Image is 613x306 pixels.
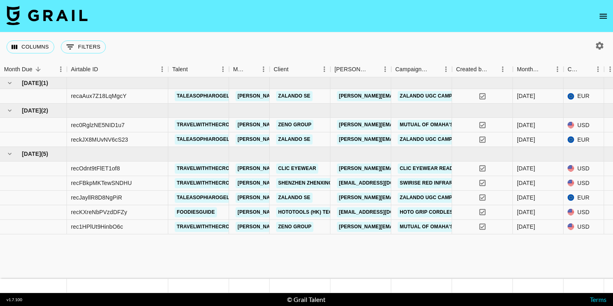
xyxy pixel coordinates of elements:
[172,62,188,77] div: Talent
[337,207,428,217] a: [EMAIL_ADDRESS][DOMAIN_NAME]
[41,106,48,115] span: ( 2 )
[590,295,607,303] a: Terms
[22,150,41,158] span: [DATE]
[564,176,604,191] div: USD
[452,62,513,77] div: Created by Grail Team
[236,207,368,217] a: [PERSON_NAME][EMAIL_ADDRESS][DOMAIN_NAME]
[517,62,540,77] div: Month Due
[398,193,466,203] a: Zalando UGC Campaign
[236,120,368,130] a: [PERSON_NAME][EMAIL_ADDRESS][DOMAIN_NAME]
[156,63,168,75] button: Menu
[398,134,466,144] a: Zalando UGC Campaign
[175,120,240,130] a: travelwiththecrows
[276,164,318,174] a: CliC Eyewear
[236,178,368,188] a: [PERSON_NAME][EMAIL_ADDRESS][DOMAIN_NAME]
[175,164,240,174] a: travelwiththecrows
[175,178,240,188] a: travelwiththecrows
[71,121,125,129] div: rec0RglzNE5NID1u7
[564,132,604,147] div: EUR
[564,220,604,234] div: USD
[513,62,564,77] div: Month Due
[32,64,44,75] button: Sort
[517,179,535,187] div: Sep '25
[175,134,231,144] a: taleasophiarogel
[517,136,535,144] div: Oct '25
[564,62,604,77] div: Currency
[517,208,535,216] div: Sep '25
[564,205,604,220] div: USD
[581,64,592,75] button: Sort
[289,64,300,75] button: Sort
[564,89,604,104] div: EUR
[440,63,452,75] button: Menu
[188,64,199,75] button: Sort
[22,79,41,87] span: [DATE]
[488,64,499,75] button: Sort
[175,91,231,101] a: taleasophiarogel
[276,134,313,144] a: Zalando SE
[398,91,466,101] a: Zalando UGC Campaign
[276,178,419,188] a: Shenzhen Zhenxing Ruitong Technology Co., Ltd.
[71,92,126,100] div: recaAux7Z18LqMgcY
[71,208,127,216] div: recKXreNbPVzdDFZy
[236,91,368,101] a: [PERSON_NAME][EMAIL_ADDRESS][DOMAIN_NAME]
[4,148,15,159] button: hide children
[334,62,368,77] div: [PERSON_NAME]
[398,178,517,188] a: Swirise Red Infrared [MEDICAL_DATA] Bag
[337,193,511,203] a: [PERSON_NAME][EMAIL_ADDRESS][PERSON_NAME][DOMAIN_NAME]
[391,62,452,77] div: Campaign (Type)
[540,64,551,75] button: Sort
[257,63,270,75] button: Menu
[337,164,469,174] a: [PERSON_NAME][EMAIL_ADDRESS][DOMAIN_NAME]
[592,63,604,75] button: Menu
[497,63,509,75] button: Menu
[61,40,106,53] button: Show filters
[175,193,231,203] a: taleasophiarogel
[568,62,581,77] div: Currency
[71,164,120,172] div: recOdnt9tFlET1of8
[4,62,32,77] div: Month Due
[337,120,511,130] a: [PERSON_NAME][EMAIL_ADDRESS][PERSON_NAME][DOMAIN_NAME]
[55,63,67,75] button: Menu
[175,207,217,217] a: foodiesguide
[6,297,22,302] div: v 1.7.100
[287,295,326,304] div: © Grail Talent
[517,223,535,231] div: Sep '25
[337,178,428,188] a: [EMAIL_ADDRESS][DOMAIN_NAME]
[6,6,88,25] img: Grail Talent
[236,134,368,144] a: [PERSON_NAME][EMAIL_ADDRESS][DOMAIN_NAME]
[246,64,257,75] button: Sort
[276,91,313,101] a: Zalando SE
[229,62,270,77] div: Manager
[517,121,535,129] div: Oct '25
[337,222,511,232] a: [PERSON_NAME][EMAIL_ADDRESS][PERSON_NAME][DOMAIN_NAME]
[398,120,497,130] a: Mutual of Omaha’s Advice Center
[564,118,604,132] div: USD
[595,8,611,24] button: open drawer
[4,105,15,116] button: hide children
[276,193,313,203] a: Zalando SE
[564,191,604,205] div: EUR
[337,91,511,101] a: [PERSON_NAME][EMAIL_ADDRESS][PERSON_NAME][DOMAIN_NAME]
[4,77,15,89] button: hide children
[276,222,313,232] a: Zeno Group
[337,134,511,144] a: [PERSON_NAME][EMAIL_ADDRESS][PERSON_NAME][DOMAIN_NAME]
[71,193,122,202] div: recJayllR8D8NgPiR
[395,62,429,77] div: Campaign (Type)
[398,164,489,174] a: CliC Eyewear Reading Glasses
[22,106,41,115] span: [DATE]
[67,62,168,77] div: Airtable ID
[71,62,98,77] div: Airtable ID
[175,222,240,232] a: travelwiththecrows
[517,164,535,172] div: Sep '25
[236,193,368,203] a: [PERSON_NAME][EMAIL_ADDRESS][DOMAIN_NAME]
[456,62,488,77] div: Created by Grail Team
[398,222,497,232] a: Mutual of Omaha’s Advice Center
[41,150,48,158] span: ( 5 )
[270,62,330,77] div: Client
[398,207,501,217] a: Hoto Grip Cordless Spin Scrubber
[71,136,128,144] div: reckJX8MUvNV6cS23
[41,79,48,87] span: ( 1 )
[276,120,313,130] a: Zeno Group
[71,223,123,231] div: rec1HPlUt9HinbO6c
